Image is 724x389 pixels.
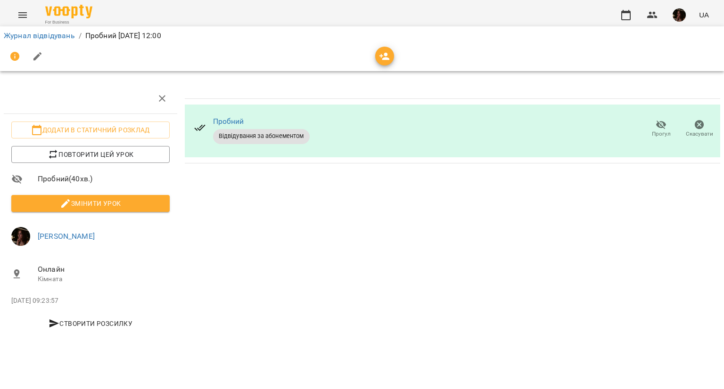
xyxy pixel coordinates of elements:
img: 1b79b5faa506ccfdadca416541874b02.jpg [11,227,30,246]
span: UA [699,10,709,20]
span: Пробний ( 40 хв. ) [38,173,170,185]
span: Змінити урок [19,198,162,209]
button: Menu [11,4,34,26]
img: 1b79b5faa506ccfdadca416541874b02.jpg [673,8,686,22]
span: Скасувати [686,130,713,138]
button: Змінити урок [11,195,170,212]
span: Повторити цей урок [19,149,162,160]
img: Voopty Logo [45,5,92,18]
nav: breadcrumb [4,30,720,41]
span: Відвідування за абонементом [213,132,310,140]
p: [DATE] 09:23:57 [11,296,170,306]
button: Прогул [642,116,680,142]
a: Пробний [213,117,244,126]
li: / [79,30,82,41]
p: Пробний [DATE] 12:00 [85,30,161,41]
p: Кімната [38,275,170,284]
a: Журнал відвідувань [4,31,75,40]
span: For Business [45,19,92,25]
button: UA [695,6,713,24]
button: Скасувати [680,116,718,142]
button: Створити розсилку [11,315,170,332]
span: Прогул [652,130,671,138]
button: Повторити цей урок [11,146,170,163]
a: [PERSON_NAME] [38,232,95,241]
span: Онлайн [38,264,170,275]
span: Додати в статичний розклад [19,124,162,136]
span: Створити розсилку [15,318,166,329]
button: Додати в статичний розклад [11,122,170,138]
